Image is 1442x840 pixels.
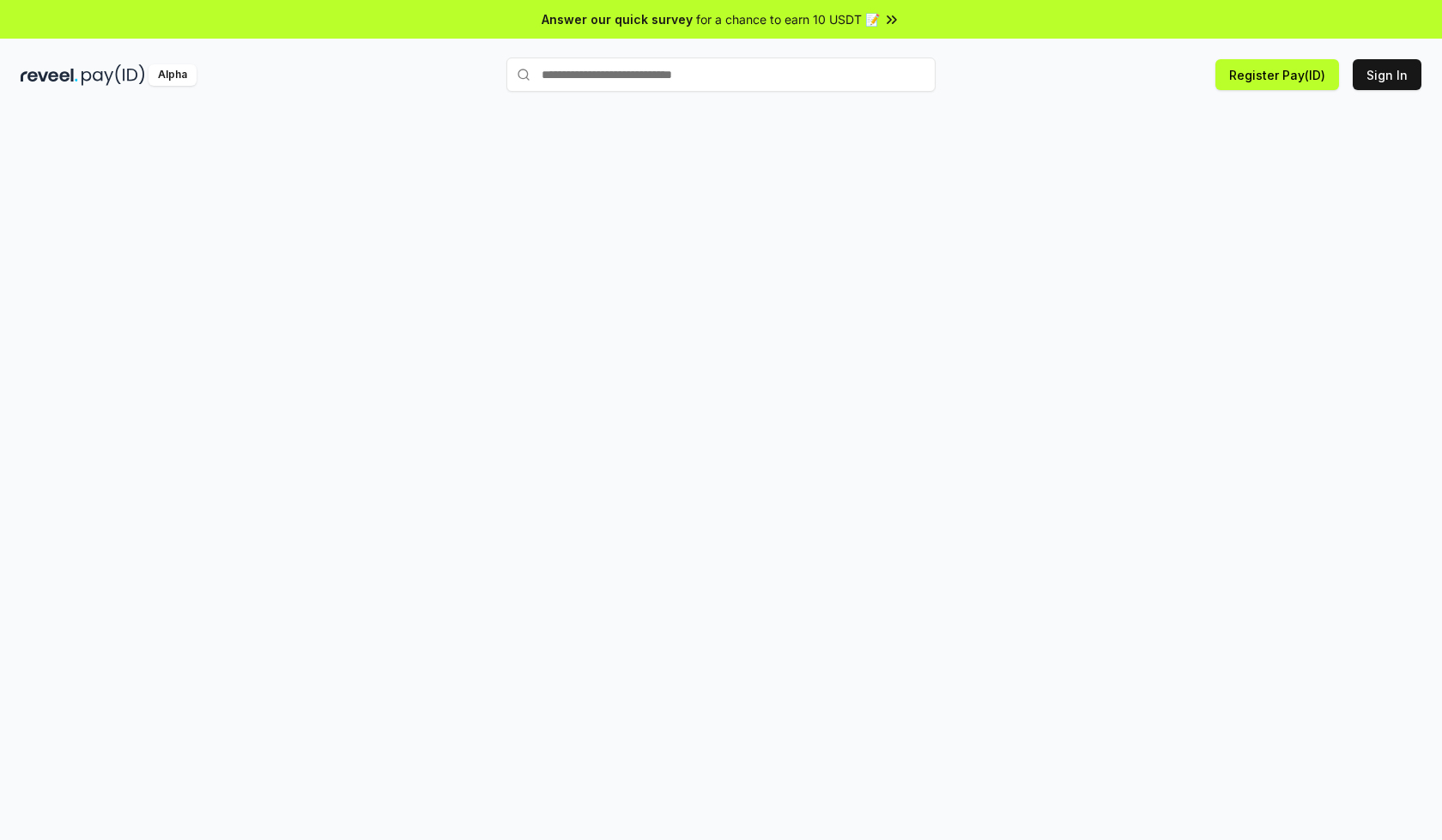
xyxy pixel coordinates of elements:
[82,64,145,86] img: pay_id
[696,10,880,28] span: for a chance to earn 10 USDT 📝
[542,10,693,28] span: Answer our quick survey
[21,64,78,86] img: reveel_dark
[148,64,197,86] div: Alpha
[1215,59,1339,90] button: Register Pay(ID)
[1353,59,1421,90] button: Sign In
